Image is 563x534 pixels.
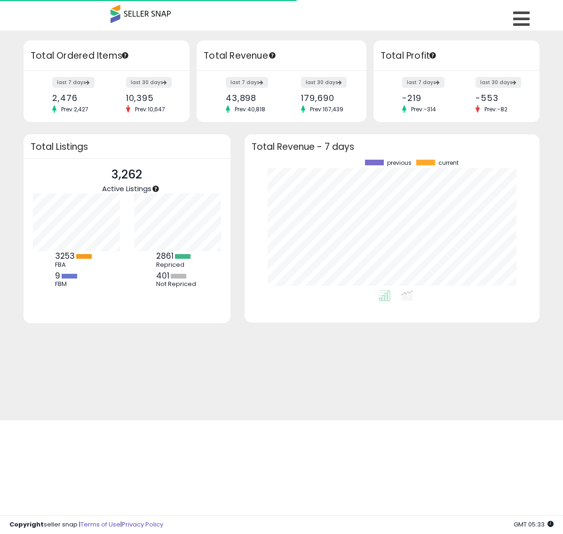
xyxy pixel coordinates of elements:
[55,261,97,269] div: FBA
[428,51,437,60] div: Tooltip anchor
[226,93,275,103] div: 43,898
[130,105,170,113] span: Prev: 10,647
[55,280,97,288] div: FBM
[156,250,174,262] b: 2861
[226,77,268,88] label: last 7 days
[126,93,173,103] div: 10,395
[121,51,129,60] div: Tooltip anchor
[204,49,359,62] h3: Total Revenue
[31,143,223,150] h3: Total Listings
[438,160,459,166] span: current
[52,93,99,103] div: 2,476
[55,250,75,262] b: 3253
[156,270,169,281] b: 401
[476,93,523,103] div: -553
[301,93,350,103] div: 179,690
[52,77,95,88] label: last 7 days
[252,143,532,150] h3: Total Revenue - 7 days
[156,261,198,269] div: Repriced
[156,280,198,288] div: Not Repriced
[402,93,449,103] div: -219
[406,105,441,113] span: Prev: -314
[480,105,512,113] span: Prev: -82
[55,270,60,281] b: 9
[476,77,521,88] label: last 30 days
[387,160,412,166] span: previous
[381,49,532,62] h3: Total Profit
[56,105,93,113] span: Prev: 2,427
[151,185,160,193] div: Tooltip anchor
[102,166,151,184] p: 3,262
[402,77,444,88] label: last 7 days
[126,77,172,88] label: last 30 days
[102,184,151,193] span: Active Listings
[301,77,347,88] label: last 30 days
[31,49,182,62] h3: Total Ordered Items
[305,105,348,113] span: Prev: 167,439
[268,51,277,60] div: Tooltip anchor
[230,105,270,113] span: Prev: 40,818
